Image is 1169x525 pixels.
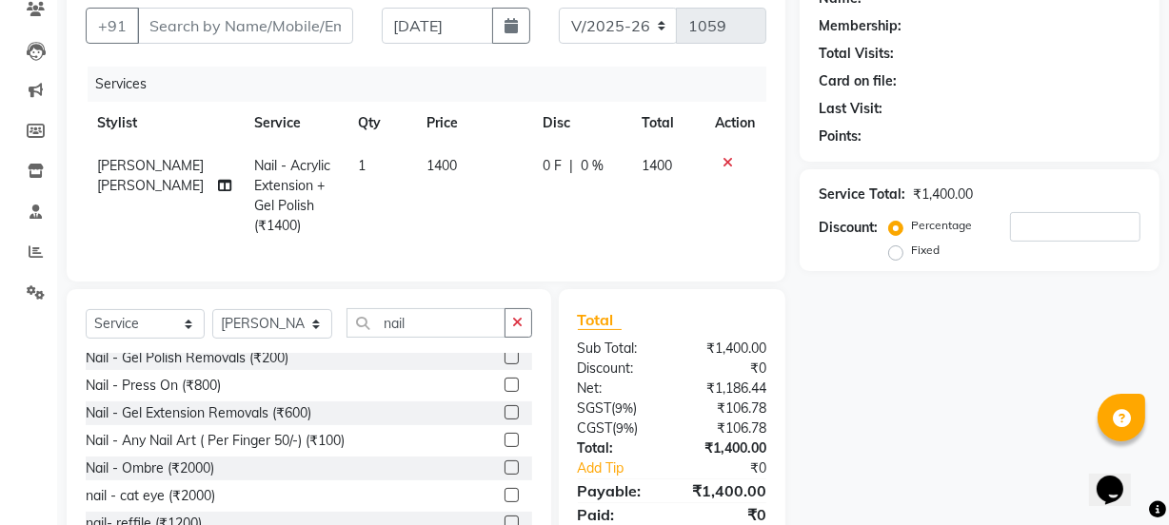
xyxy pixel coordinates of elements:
th: Stylist [86,102,243,145]
div: ₹0 [672,359,781,379]
div: ₹106.78 [672,418,781,438]
span: 1400 [642,157,672,174]
div: Discount: [564,359,672,379]
span: CGST [578,419,613,437]
span: 0 % [581,156,604,176]
div: ( ) [564,418,672,438]
div: Nail - Ombre (₹2000) [86,458,214,478]
div: Service Total: [819,185,905,204]
span: 1400 [426,157,457,174]
span: 1 [358,157,366,174]
div: Sub Total: [564,339,672,359]
div: Card on file: [819,71,897,91]
div: Total Visits: [819,44,894,64]
span: | [569,156,573,176]
div: ₹1,400.00 [913,185,973,204]
span: SGST [578,399,612,417]
div: Services [88,67,781,102]
div: nail - cat eye (₹2000) [86,486,215,506]
input: Search by Name/Mobile/Email/Code [137,8,353,44]
div: ₹106.78 [672,399,781,418]
div: Nail - Gel Extension Removals (₹600) [86,403,311,423]
div: Payable: [564,479,672,502]
span: Total [578,310,622,330]
div: ( ) [564,399,672,418]
div: ₹1,400.00 [672,479,781,502]
div: Nail - Gel Polish Removals (₹200) [86,348,288,368]
div: Net: [564,379,672,399]
th: Disc [531,102,630,145]
span: [PERSON_NAME] [PERSON_NAME] [97,157,204,194]
div: ₹1,400.00 [672,438,781,458]
span: 9% [616,400,634,416]
input: Search or Scan [347,308,505,338]
div: Nail - Press On (₹800) [86,376,221,396]
div: Membership: [819,16,902,36]
button: +91 [86,8,139,44]
th: Total [630,102,703,145]
div: ₹1,400.00 [672,339,781,359]
th: Service [243,102,346,145]
label: Fixed [911,242,940,259]
div: Points: [819,126,862,146]
iframe: chat widget [1089,449,1150,506]
div: ₹0 [690,458,781,478]
div: ₹1,186.44 [672,379,781,399]
span: 9% [617,420,635,436]
th: Action [703,102,766,145]
div: Last Visit: [819,99,882,119]
div: Discount: [819,218,878,238]
div: Nail - Any Nail Art ( Per Finger 50/-) (₹100) [86,431,345,451]
th: Price [415,102,532,145]
span: Nail - Acrylic Extension + Gel Polish (₹1400) [254,157,330,234]
a: Add Tip [564,458,690,478]
label: Percentage [911,217,972,234]
div: Total: [564,438,672,458]
span: 0 F [543,156,562,176]
th: Qty [347,102,415,145]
